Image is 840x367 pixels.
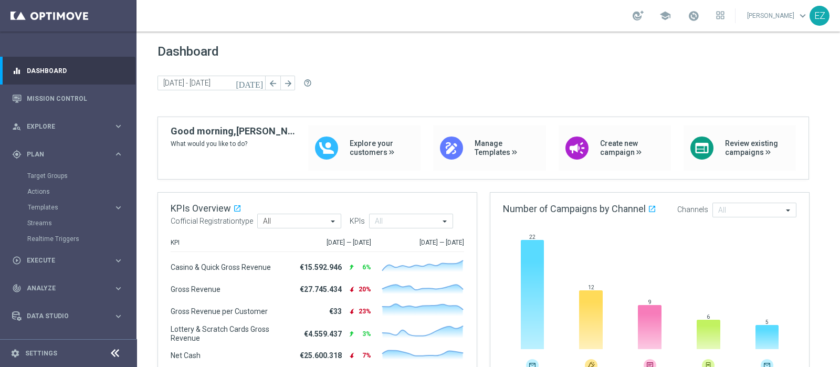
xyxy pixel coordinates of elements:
[27,172,109,180] a: Target Groups
[12,57,123,85] div: Dashboard
[12,256,113,265] div: Execute
[746,8,810,24] a: [PERSON_NAME]keyboard_arrow_down
[12,256,22,265] i: play_circle_outline
[27,85,123,112] a: Mission Control
[12,150,113,159] div: Plan
[10,349,20,358] i: settings
[12,312,124,320] button: Data Studio keyboard_arrow_right
[27,57,123,85] a: Dashboard
[12,150,124,159] button: gps_fixed Plan keyboard_arrow_right
[12,95,124,103] button: Mission Control
[27,231,135,247] div: Realtime Triggers
[27,151,113,158] span: Plan
[12,330,123,358] div: Optibot
[659,10,671,22] span: school
[113,121,123,131] i: keyboard_arrow_right
[12,122,124,131] button: person_search Explore keyboard_arrow_right
[27,184,135,200] div: Actions
[12,150,22,159] i: gps_fixed
[12,284,22,293] i: track_changes
[113,203,123,213] i: keyboard_arrow_right
[27,123,113,130] span: Explore
[113,256,123,266] i: keyboard_arrow_right
[28,204,103,211] span: Templates
[12,122,113,131] div: Explore
[12,85,123,112] div: Mission Control
[27,200,135,215] div: Templates
[25,350,57,356] a: Settings
[27,203,124,212] button: Templates keyboard_arrow_right
[797,10,808,22] span: keyboard_arrow_down
[27,313,113,319] span: Data Studio
[12,66,22,76] i: equalizer
[12,284,124,292] button: track_changes Analyze keyboard_arrow_right
[12,67,124,75] button: equalizer Dashboard
[27,168,135,184] div: Target Groups
[12,284,113,293] div: Analyze
[27,330,110,358] a: Optibot
[27,187,109,196] a: Actions
[810,6,829,26] div: EZ
[113,311,123,321] i: keyboard_arrow_right
[12,256,124,265] button: play_circle_outline Execute keyboard_arrow_right
[28,204,113,211] div: Templates
[27,257,113,264] span: Execute
[12,311,113,321] div: Data Studio
[12,122,22,131] i: person_search
[27,285,113,291] span: Analyze
[27,219,109,227] a: Streams
[113,284,123,293] i: keyboard_arrow_right
[27,215,135,231] div: Streams
[113,149,123,159] i: keyboard_arrow_right
[27,235,109,243] a: Realtime Triggers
